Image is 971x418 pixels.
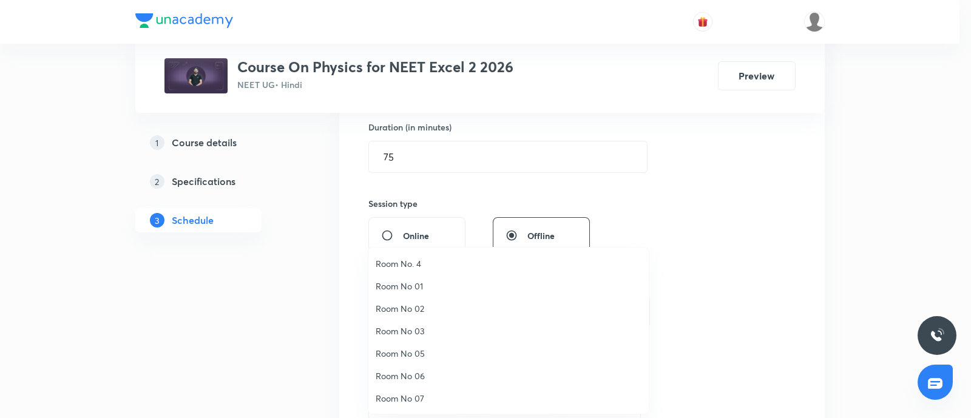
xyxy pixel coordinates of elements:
span: Room No 02 [376,302,641,315]
span: Room No. 4 [376,257,641,270]
span: Room No 01 [376,280,641,292]
span: Room No 03 [376,325,641,337]
span: Room No 06 [376,369,641,382]
span: Room No 07 [376,392,641,405]
span: Room No 05 [376,347,641,360]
